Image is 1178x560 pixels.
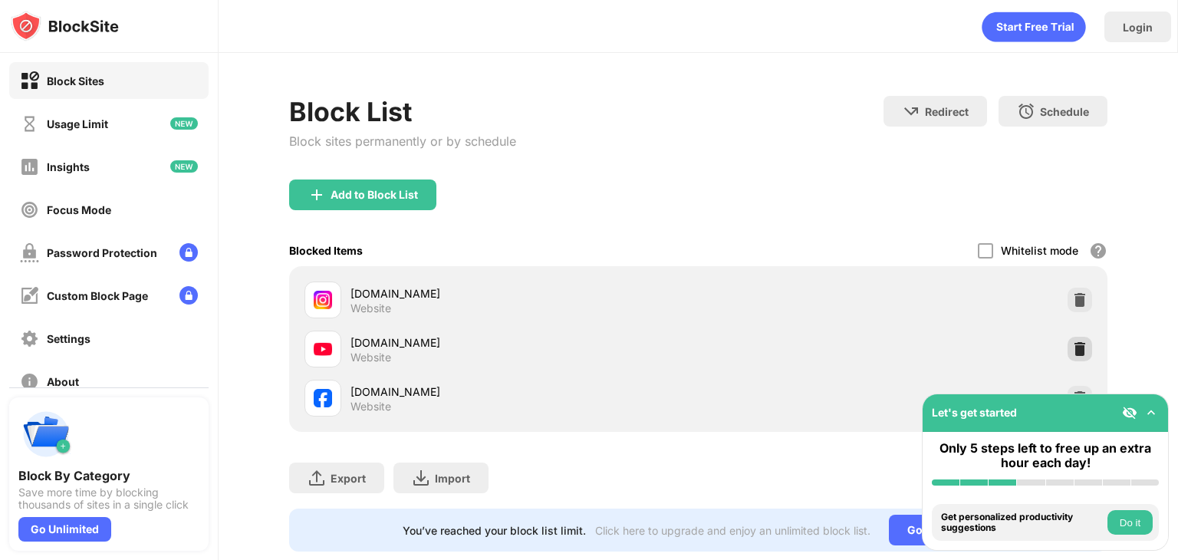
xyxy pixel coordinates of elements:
[20,114,39,133] img: time-usage-off.svg
[20,157,39,176] img: insights-off.svg
[18,468,199,483] div: Block By Category
[1001,244,1078,257] div: Whitelist mode
[350,400,391,413] div: Website
[1143,405,1159,420] img: omni-setup-toggle.svg
[350,334,698,351] div: [DOMAIN_NAME]
[1107,510,1153,535] button: Do it
[18,407,74,462] img: push-categories.svg
[20,243,39,262] img: password-protection-off.svg
[47,74,104,87] div: Block Sites
[179,243,198,262] img: lock-menu.svg
[941,512,1104,534] div: Get personalized productivity suggestions
[47,246,157,259] div: Password Protection
[403,524,586,537] div: You’ve reached your block list limit.
[932,441,1159,470] div: Only 5 steps left to free up an extra hour each day!
[47,160,90,173] div: Insights
[595,524,870,537] div: Click here to upgrade and enjoy an unlimited block list.
[47,117,108,130] div: Usage Limit
[925,105,969,118] div: Redirect
[289,244,363,257] div: Blocked Items
[350,384,698,400] div: [DOMAIN_NAME]
[1122,405,1137,420] img: eye-not-visible.svg
[350,351,391,364] div: Website
[350,285,698,301] div: [DOMAIN_NAME]
[314,291,332,309] img: favicons
[331,189,418,201] div: Add to Block List
[1040,105,1089,118] div: Schedule
[47,332,90,345] div: Settings
[982,12,1086,42] div: animation
[18,486,199,511] div: Save more time by blocking thousands of sites in a single click
[20,286,39,305] img: customize-block-page-off.svg
[1123,21,1153,34] div: Login
[889,515,994,545] div: Go Unlimited
[331,472,366,485] div: Export
[20,200,39,219] img: focus-off.svg
[20,329,39,348] img: settings-off.svg
[20,71,39,91] img: block-on.svg
[47,289,148,302] div: Custom Block Page
[289,96,516,127] div: Block List
[932,406,1017,419] div: Let's get started
[435,472,470,485] div: Import
[350,301,391,315] div: Website
[170,117,198,130] img: new-icon.svg
[170,160,198,173] img: new-icon.svg
[47,375,79,388] div: About
[47,203,111,216] div: Focus Mode
[314,340,332,358] img: favicons
[18,517,111,542] div: Go Unlimited
[179,286,198,305] img: lock-menu.svg
[20,372,39,391] img: about-off.svg
[289,133,516,149] div: Block sites permanently or by schedule
[314,389,332,407] img: favicons
[11,11,119,41] img: logo-blocksite.svg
